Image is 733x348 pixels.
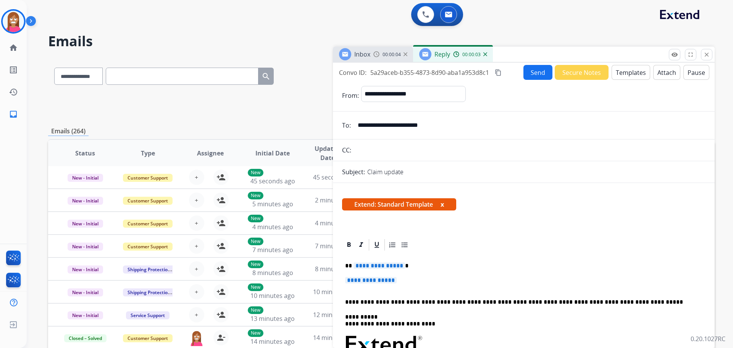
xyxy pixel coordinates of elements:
[653,65,680,80] button: Attach
[189,330,204,346] img: agent-avatar
[342,121,351,130] p: To:
[216,287,226,296] mat-icon: person_add
[68,174,103,182] span: New - Initial
[441,200,444,209] button: x
[68,243,103,251] span: New - Initial
[48,126,89,136] p: Emails (264)
[216,333,226,342] mat-icon: person_remove
[315,196,356,204] span: 2 minutes ago
[9,110,18,119] mat-icon: inbox
[216,241,226,251] mat-icon: person_add
[250,177,295,185] span: 45 seconds ago
[370,68,489,77] span: 5a29aceb-b355-4873-8d90-aba1a953d8c1
[339,68,366,77] p: Convo ID:
[123,288,175,296] span: Shipping Protection
[342,146,351,155] p: CC:
[248,306,263,314] p: New
[354,50,370,58] span: Inbox
[48,34,715,49] h2: Emails
[248,238,263,245] p: New
[141,149,155,158] span: Type
[315,242,356,250] span: 7 minutes ago
[3,11,24,32] img: avatar
[9,65,18,74] mat-icon: list_alt
[495,69,502,76] mat-icon: content_copy
[371,239,383,251] div: Underline
[248,215,263,222] p: New
[123,265,175,274] span: Shipping Protection
[250,314,295,323] span: 13 minutes ago
[612,65,650,80] button: Templates
[250,337,295,346] span: 14 minutes ago
[216,264,226,274] mat-icon: person_add
[248,261,263,268] p: New
[250,291,295,300] span: 10 minutes ago
[195,264,198,274] span: +
[342,198,456,210] span: Extend: Standard Template
[195,287,198,296] span: +
[216,310,226,319] mat-icon: person_add
[9,43,18,52] mat-icon: home
[355,239,367,251] div: Italic
[195,310,198,319] span: +
[691,334,725,343] p: 0.20.1027RC
[9,87,18,97] mat-icon: history
[555,65,609,80] button: Secure Notes
[126,311,170,319] span: Service Support
[255,149,290,158] span: Initial Date
[189,238,204,254] button: +
[123,334,173,342] span: Customer Support
[197,149,224,158] span: Assignee
[195,241,198,251] span: +
[123,197,173,205] span: Customer Support
[189,193,204,208] button: +
[195,219,198,228] span: +
[315,265,356,273] span: 8 minutes ago
[671,51,678,58] mat-icon: remove_red_eye
[313,173,358,181] span: 45 seconds ago
[248,329,263,337] p: New
[313,333,357,342] span: 14 minutes ago
[75,149,95,158] span: Status
[343,239,355,251] div: Bold
[313,288,357,296] span: 10 minutes ago
[216,196,226,205] mat-icon: person_add
[683,65,709,80] button: Pause
[68,288,103,296] span: New - Initial
[342,167,365,176] p: Subject:
[195,196,198,205] span: +
[68,220,103,228] span: New - Initial
[383,52,401,58] span: 00:00:04
[64,334,107,342] span: Closed – Solved
[252,269,293,277] span: 8 minutes ago
[248,169,263,176] p: New
[216,173,226,182] mat-icon: person_add
[252,200,293,208] span: 5 minutes ago
[68,197,103,205] span: New - Initial
[123,174,173,182] span: Customer Support
[123,220,173,228] span: Customer Support
[252,246,293,254] span: 7 minutes ago
[315,219,356,227] span: 4 minutes ago
[68,265,103,274] span: New - Initial
[342,91,359,100] p: From:
[248,192,263,199] p: New
[195,173,198,182] span: +
[189,261,204,277] button: +
[252,223,293,231] span: 4 minutes ago
[189,284,204,299] button: +
[189,307,204,322] button: +
[703,51,710,58] mat-icon: close
[687,51,694,58] mat-icon: fullscreen
[462,52,481,58] span: 00:00:03
[310,144,345,162] span: Updated Date
[434,50,450,58] span: Reply
[399,239,410,251] div: Bullet List
[387,239,398,251] div: Ordered List
[189,215,204,231] button: +
[313,311,357,319] span: 12 minutes ago
[189,170,204,185] button: +
[216,219,226,228] mat-icon: person_add
[262,72,271,81] mat-icon: search
[523,65,552,80] button: Send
